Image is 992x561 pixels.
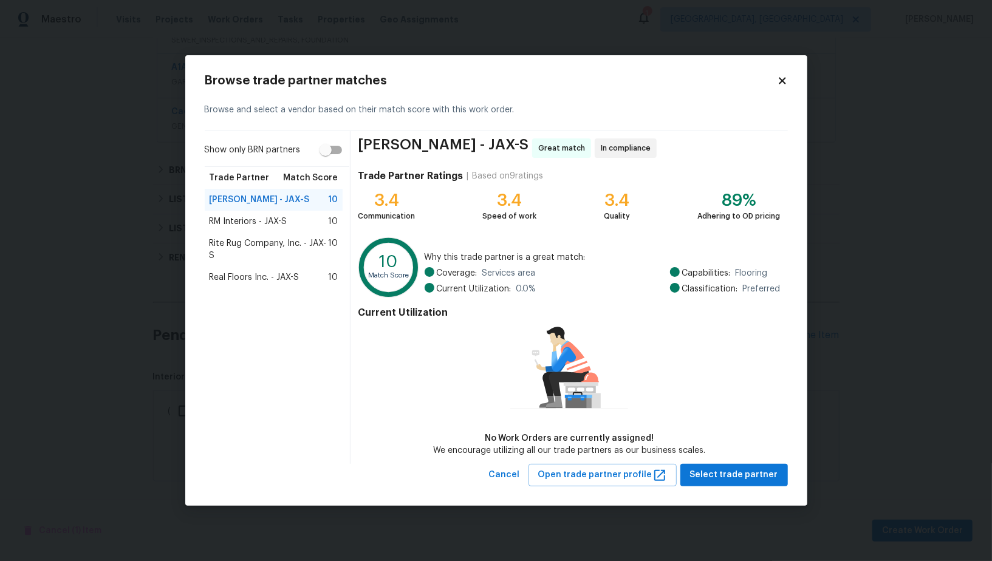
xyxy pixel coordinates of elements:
[472,170,543,182] div: Based on 9 ratings
[380,254,399,271] text: 10
[682,283,738,295] span: Classification:
[680,464,788,486] button: Select trade partner
[358,307,780,319] h4: Current Utilization
[328,216,338,228] span: 10
[736,267,768,279] span: Flooring
[369,273,409,279] text: Match Score
[682,267,731,279] span: Capabilities:
[358,138,528,158] span: [PERSON_NAME] - JAX-S
[205,89,788,131] div: Browse and select a vendor based on their match score with this work order.
[210,194,310,206] span: [PERSON_NAME] - JAX-S
[604,194,630,206] div: 3.4
[210,237,329,262] span: Rite Rug Company, Inc. - JAX-S
[489,467,520,483] span: Cancel
[358,170,463,182] h4: Trade Partner Ratings
[437,283,511,295] span: Current Utilization:
[484,464,525,486] button: Cancel
[210,271,299,284] span: Real Floors Inc. - JAX-S
[205,144,301,157] span: Show only BRN partners
[482,267,536,279] span: Services area
[205,75,777,87] h2: Browse trade partner matches
[538,467,667,483] span: Open trade partner profile
[358,194,415,206] div: 3.4
[210,216,287,228] span: RM Interiors - JAX-S
[482,210,536,222] div: Speed of work
[516,283,536,295] span: 0.0 %
[538,142,590,154] span: Great match
[433,444,705,457] div: We encourage utilizing all our trade partners as our business scales.
[482,194,536,206] div: 3.4
[328,271,338,284] span: 10
[698,210,781,222] div: Adhering to OD pricing
[463,170,472,182] div: |
[604,210,630,222] div: Quality
[328,194,338,206] span: 10
[210,172,270,184] span: Trade Partner
[743,283,781,295] span: Preferred
[690,467,778,483] span: Select trade partner
[425,251,781,263] span: Why this trade partner is a great match:
[698,194,781,206] div: 89%
[437,267,477,279] span: Coverage:
[433,432,705,444] div: No Work Orders are currently assigned!
[601,142,655,154] span: In compliance
[283,172,338,184] span: Match Score
[328,237,338,262] span: 10
[358,210,415,222] div: Communication
[528,464,677,486] button: Open trade partner profile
